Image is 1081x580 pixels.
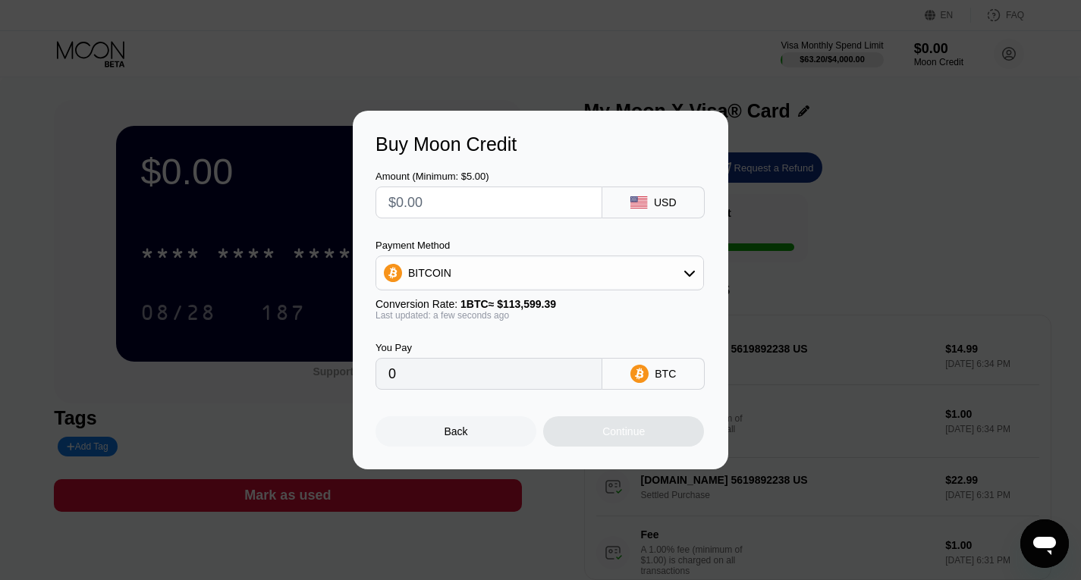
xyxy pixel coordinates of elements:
[445,425,468,437] div: Back
[376,298,704,310] div: Conversion Rate:
[376,258,703,288] div: BITCOIN
[376,310,704,321] div: Last updated: a few seconds ago
[1020,519,1069,568] iframe: Button to launch messaging window
[376,342,602,353] div: You Pay
[460,298,556,310] span: 1 BTC ≈ $113,599.39
[654,196,677,208] div: USD
[655,368,676,380] div: BTC
[376,133,705,155] div: Buy Moon Credit
[388,187,589,218] input: $0.00
[408,267,451,279] div: BITCOIN
[376,171,602,182] div: Amount (Minimum: $5.00)
[376,240,704,251] div: Payment Method
[376,416,536,447] div: Back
